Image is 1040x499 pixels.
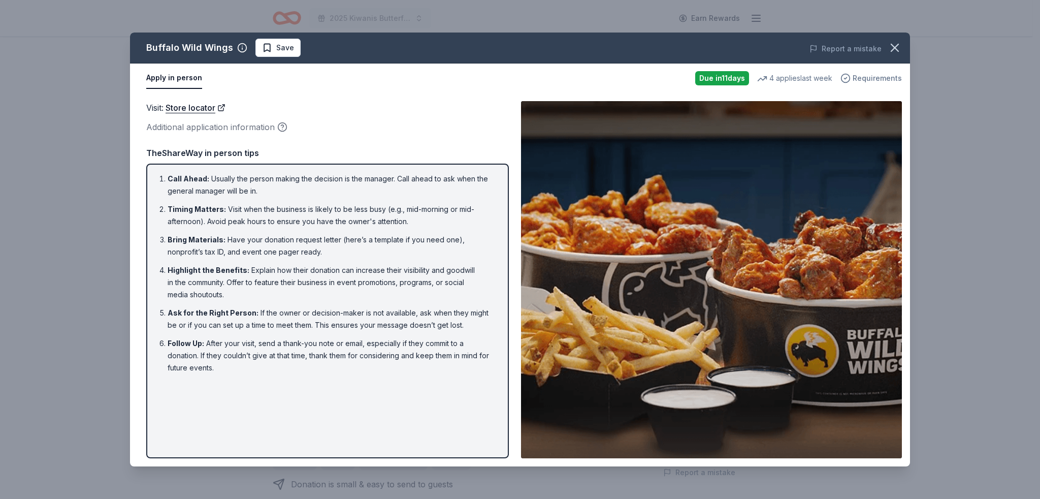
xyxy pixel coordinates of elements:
a: Store locator [166,101,225,114]
img: Image for Buffalo Wild Wings [521,101,902,458]
button: Apply in person [146,68,202,89]
div: TheShareWay in person tips [146,146,509,160]
div: Visit : [146,101,509,114]
button: Report a mistake [809,43,882,55]
li: Usually the person making the decision is the manager. Call ahead to ask when the general manager... [168,173,494,197]
div: Additional application information [146,120,509,134]
span: Save [276,42,294,54]
button: Save [255,39,301,57]
li: Have your donation request letter (here’s a template if you need one), nonprofit’s tax ID, and ev... [168,234,494,258]
li: Visit when the business is likely to be less busy (e.g., mid-morning or mid-afternoon). Avoid pea... [168,203,494,228]
span: Requirements [853,72,902,84]
div: 4 applies last week [757,72,832,84]
span: Highlight the Benefits : [168,266,249,274]
span: Follow Up : [168,339,204,348]
div: Due in 11 days [695,71,749,85]
span: Timing Matters : [168,205,226,213]
span: Call Ahead : [168,174,209,183]
li: If the owner or decision-maker is not available, ask when they might be or if you can set up a ti... [168,307,494,331]
span: Ask for the Right Person : [168,308,258,317]
div: Buffalo Wild Wings [146,40,233,56]
li: Explain how their donation can increase their visibility and goodwill in the community. Offer to ... [168,264,494,301]
span: Bring Materials : [168,235,225,244]
button: Requirements [840,72,902,84]
li: After your visit, send a thank-you note or email, especially if they commit to a donation. If the... [168,337,494,374]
